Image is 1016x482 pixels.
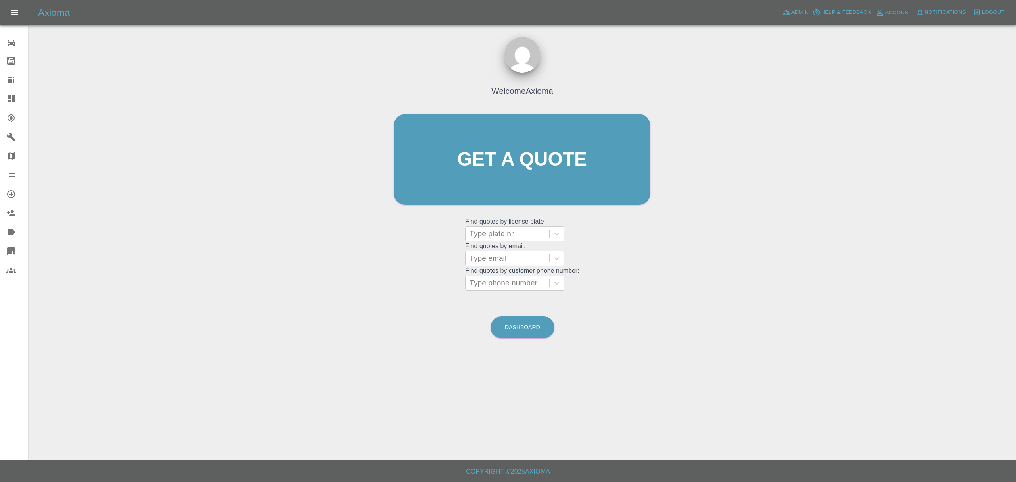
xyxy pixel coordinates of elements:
a: Account [873,6,914,19]
span: Help & Feedback [821,8,871,17]
span: Account [885,8,912,17]
img: ... [504,37,540,73]
h6: Copyright © 2025 Axioma [6,466,1010,477]
button: Open drawer [5,3,24,22]
span: Logout [982,8,1004,17]
button: Help & Feedback [810,6,873,19]
a: Get a quote [394,114,650,205]
grid: Find quotes by license plate: [465,218,579,241]
span: Admin [791,8,809,17]
span: Notifications [925,8,966,17]
a: Dashboard [491,316,554,338]
button: Notifications [914,6,968,19]
h5: Axioma [38,6,70,19]
h4: Welcome Axioma [491,85,553,97]
button: Logout [971,6,1006,19]
grid: Find quotes by customer phone number: [465,267,579,291]
a: Admin [781,6,811,19]
grid: Find quotes by email: [465,243,579,266]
